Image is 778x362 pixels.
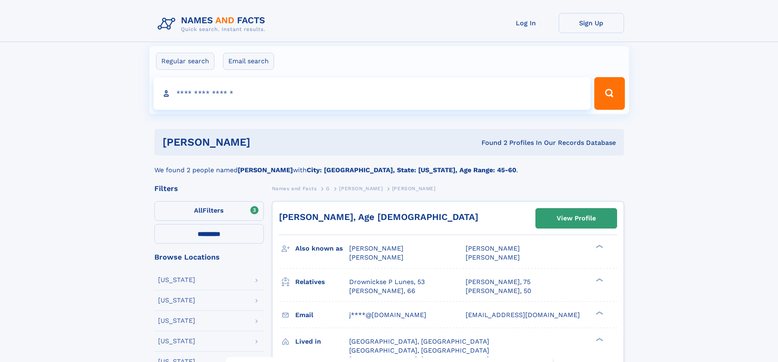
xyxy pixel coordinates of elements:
[295,242,349,255] h3: Also known as
[272,183,317,193] a: Names and Facts
[339,183,383,193] a: [PERSON_NAME]
[339,186,383,191] span: [PERSON_NAME]
[279,212,478,222] a: [PERSON_NAME], Age [DEMOGRAPHIC_DATA]
[295,335,349,349] h3: Lived in
[466,244,520,252] span: [PERSON_NAME]
[295,308,349,322] h3: Email
[536,209,617,228] a: View Profile
[158,338,195,344] div: [US_STATE]
[194,207,203,214] span: All
[557,209,596,228] div: View Profile
[154,201,264,221] label: Filters
[158,318,195,324] div: [US_STATE]
[559,13,624,33] a: Sign Up
[154,185,264,192] div: Filters
[466,286,531,295] a: [PERSON_NAME], 50
[493,13,559,33] a: Log In
[594,277,604,282] div: ❯
[349,278,425,286] a: Drownickse P Lunes, 53
[349,253,403,261] span: [PERSON_NAME]
[154,253,264,261] div: Browse Locations
[154,155,624,175] div: We found 2 people named with .
[326,183,330,193] a: G
[366,138,616,147] div: Found 2 Profiles In Our Records Database
[594,337,604,342] div: ❯
[158,297,195,304] div: [US_STATE]
[326,186,330,191] span: G
[223,53,274,70] label: Email search
[154,77,591,110] input: search input
[466,311,580,319] span: [EMAIL_ADDRESS][DOMAIN_NAME]
[466,253,520,261] span: [PERSON_NAME]
[158,277,195,283] div: [US_STATE]
[349,338,489,345] span: [GEOGRAPHIC_DATA], [GEOGRAPHIC_DATA]
[238,166,293,174] b: [PERSON_NAME]
[349,286,415,295] a: [PERSON_NAME], 66
[466,278,531,286] a: [PERSON_NAME], 75
[307,166,516,174] b: City: [GEOGRAPHIC_DATA], State: [US_STATE], Age Range: 45-60
[295,275,349,289] h3: Relatives
[156,53,214,70] label: Regular search
[163,137,366,147] h1: [PERSON_NAME]
[594,244,604,249] div: ❯
[349,346,489,354] span: [GEOGRAPHIC_DATA], [GEOGRAPHIC_DATA]
[594,310,604,315] div: ❯
[154,13,272,35] img: Logo Names and Facts
[392,186,436,191] span: [PERSON_NAME]
[349,244,403,252] span: [PERSON_NAME]
[594,77,624,110] button: Search Button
